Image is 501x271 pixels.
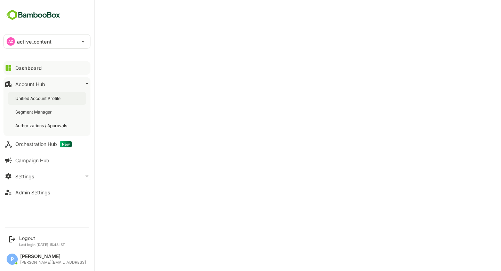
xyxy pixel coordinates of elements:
[3,137,90,151] button: Orchestration HubNew
[7,254,18,265] div: P
[60,141,72,147] span: New
[15,173,34,179] div: Settings
[17,38,51,45] p: active_content
[3,77,90,91] button: Account Hub
[19,242,65,247] p: Last login: [DATE] 15:48 IST
[19,235,65,241] div: Logout
[15,141,72,147] div: Orchestration Hub
[15,123,69,129] div: Authorizations / Approvals
[3,169,90,183] button: Settings
[3,153,90,167] button: Campaign Hub
[15,109,53,115] div: Segment Manager
[20,260,86,265] div: [PERSON_NAME][EMAIL_ADDRESS]
[20,254,86,260] div: [PERSON_NAME]
[15,81,45,87] div: Account Hub
[15,189,50,195] div: Admin Settings
[15,157,49,163] div: Campaign Hub
[15,95,62,101] div: Unified Account Profile
[4,34,90,48] div: ACactive_content
[3,185,90,199] button: Admin Settings
[3,61,90,75] button: Dashboard
[3,8,62,22] img: BambooboxFullLogoMark.5f36c76dfaba33ec1ec1367b70bb1252.svg
[15,65,42,71] div: Dashboard
[7,37,15,46] div: AC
